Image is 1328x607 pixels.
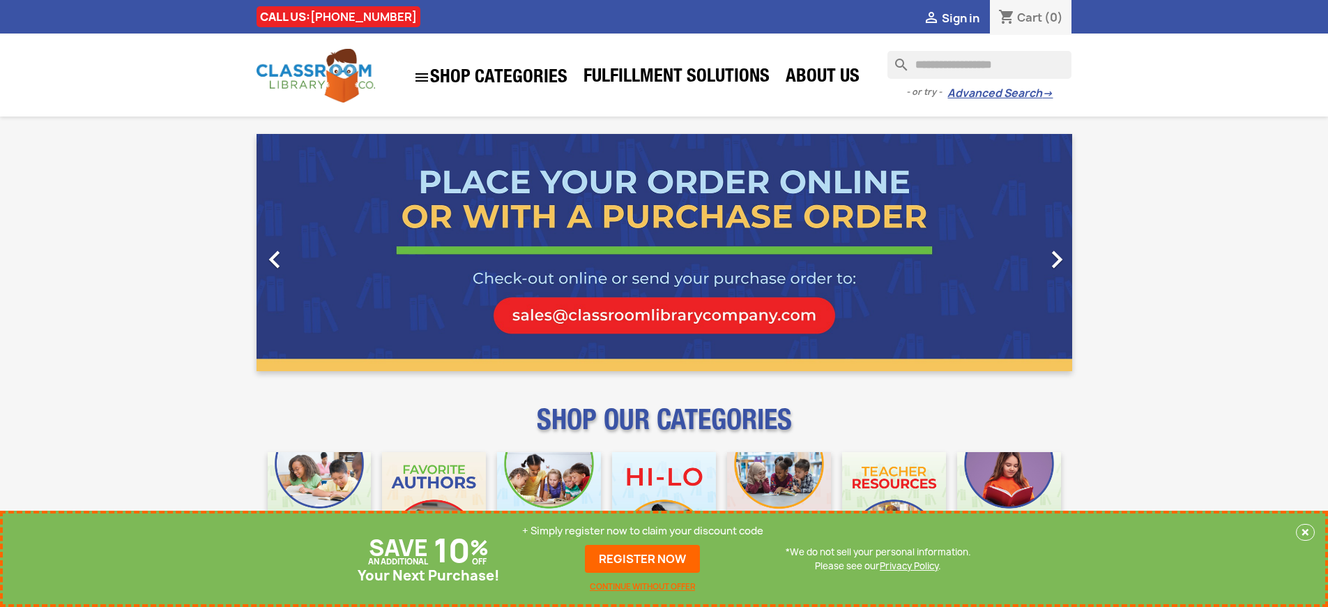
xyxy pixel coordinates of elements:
[842,452,946,556] img: CLC_Teacher_Resources_Mobile.jpg
[887,51,1071,79] input: Search
[1042,87,1053,100] span: →
[923,10,940,27] i: 
[577,64,777,92] a: Fulfillment Solutions
[998,10,1015,27] i: shopping_cart
[257,242,292,277] i: 
[887,51,904,68] i: search
[957,452,1061,556] img: CLC_Dyslexia_Mobile.jpg
[257,416,1072,441] p: SHOP OUR CATEGORIES
[497,452,601,556] img: CLC_Phonics_And_Decodables_Mobile.jpg
[310,9,417,24] a: [PHONE_NUMBER]
[406,62,574,93] a: SHOP CATEGORIES
[1039,242,1074,277] i: 
[382,452,486,556] img: CLC_Favorite_Authors_Mobile.jpg
[612,452,716,556] img: CLC_HiLo_Mobile.jpg
[727,452,831,556] img: CLC_Fiction_Nonfiction_Mobile.jpg
[923,10,979,26] a:  Sign in
[1044,10,1063,25] span: (0)
[257,49,375,103] img: Classroom Library Company
[949,134,1072,371] a: Next
[1017,10,1042,25] span: Cart
[906,85,947,99] span: - or try -
[257,134,1072,371] ul: Carousel container
[268,452,372,556] img: CLC_Bulk_Mobile.jpg
[257,134,379,371] a: Previous
[779,64,867,92] a: About Us
[257,6,420,27] div: CALL US:
[942,10,979,26] span: Sign in
[413,69,430,86] i: 
[947,87,1053,100] a: Advanced Search→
